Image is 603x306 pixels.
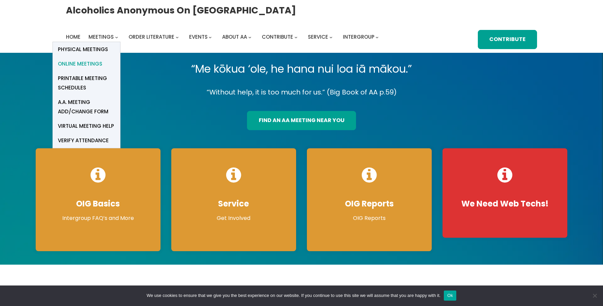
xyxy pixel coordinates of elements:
[449,199,561,209] h4: We Need Web Techs!
[58,136,109,145] span: verify attendance
[247,111,356,130] a: find an aa meeting near you
[591,292,598,299] span: No
[42,214,154,222] p: Intergroup FAQ’s and More
[189,33,208,40] span: Events
[30,60,573,78] p: “Me kōkua ‘ole, he hana nui loa iā mākou.”
[178,199,289,209] h4: Service
[308,33,328,40] span: Service
[222,32,247,42] a: About AA
[343,33,375,40] span: Intergroup
[376,36,379,39] button: Intergroup submenu
[53,95,120,119] a: A.A. Meeting Add/Change Form
[178,214,289,222] p: Get Involved
[478,30,537,49] a: Contribute
[262,32,293,42] a: Contribute
[58,121,114,131] span: Virtual Meeting Help
[176,36,179,39] button: Order Literature submenu
[222,33,247,40] span: About AA
[53,57,120,71] a: Online Meetings
[53,133,120,148] a: verify attendance
[53,71,120,95] a: Printable Meeting Schedules
[314,214,425,222] p: OIG Reports
[66,2,296,18] a: Alcoholics Anonymous on [GEOGRAPHIC_DATA]
[248,36,251,39] button: About AA submenu
[58,59,102,69] span: Online Meetings
[53,119,120,133] a: Virtual Meeting Help
[58,98,115,116] span: A.A. Meeting Add/Change Form
[66,32,381,42] nav: Intergroup
[343,32,375,42] a: Intergroup
[30,86,573,98] p: “Without help, it is too much for us.” (Big Book of AA p.59)
[329,36,332,39] button: Service submenu
[294,36,297,39] button: Contribute submenu
[115,36,118,39] button: Meetings submenu
[88,33,114,40] span: Meetings
[88,32,114,42] a: Meetings
[314,199,425,209] h4: OIG Reports
[66,33,80,40] span: Home
[58,45,108,54] span: Physical Meetings
[147,292,440,299] span: We use cookies to ensure that we give you the best experience on our website. If you continue to ...
[53,42,120,56] a: Physical Meetings
[262,33,293,40] span: Contribute
[308,32,328,42] a: Service
[42,199,154,209] h4: OIG Basics
[209,36,212,39] button: Events submenu
[66,32,80,42] a: Home
[189,32,208,42] a: Events
[58,74,115,92] span: Printable Meeting Schedules
[444,291,456,301] button: Ok
[129,33,174,40] span: Order Literature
